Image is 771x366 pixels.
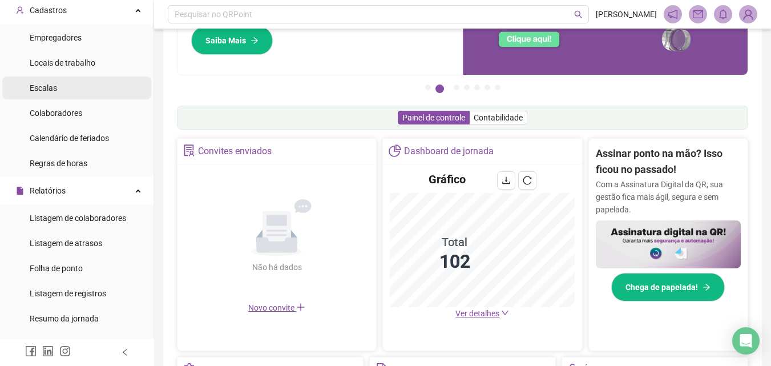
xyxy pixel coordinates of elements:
[30,314,99,323] span: Resumo da jornada
[30,239,102,248] span: Listagem de atrasos
[30,159,87,168] span: Regras de horas
[501,309,509,317] span: down
[402,113,465,122] span: Painel de controle
[574,10,583,19] span: search
[198,142,272,161] div: Convites enviados
[389,144,401,156] span: pie-chart
[59,345,71,357] span: instagram
[703,283,711,291] span: arrow-right
[30,108,82,118] span: Colaboradores
[30,83,57,92] span: Escalas
[404,142,494,161] div: Dashboard de jornada
[474,113,523,122] span: Contabilidade
[435,85,444,93] button: 2
[425,85,431,90] button: 1
[30,264,83,273] span: Folha de ponto
[523,176,532,185] span: reload
[224,261,329,274] div: Não há dados
[30,33,82,42] span: Empregadores
[429,171,466,187] h4: Gráfico
[454,85,459,90] button: 3
[30,289,106,298] span: Listagem de registros
[183,144,195,156] span: solution
[251,37,259,45] span: arrow-right
[30,186,66,195] span: Relatórios
[596,8,657,21] span: [PERSON_NAME]
[16,187,24,195] span: file
[668,9,678,19] span: notification
[30,6,67,15] span: Cadastros
[30,214,126,223] span: Listagem de colaboradores
[464,85,470,90] button: 4
[485,85,490,90] button: 6
[596,220,741,269] img: banner%2F02c71560-61a6-44d4-94b9-c8ab97240462.png
[740,6,757,23] img: 75405
[495,85,500,90] button: 7
[205,34,246,47] span: Saiba Mais
[296,303,305,312] span: plus
[718,9,728,19] span: bell
[248,303,305,312] span: Novo convite
[596,178,741,216] p: Com a Assinatura Digital da QR, sua gestão fica mais ágil, segura e sem papelada.
[693,9,703,19] span: mail
[30,58,95,67] span: Locais de trabalho
[625,281,698,293] span: Chega de papelada!
[30,134,109,143] span: Calendário de feriados
[596,146,741,178] h2: Assinar ponto na mão? Isso ficou no passado!
[191,26,273,55] button: Saiba Mais
[732,327,760,355] div: Open Intercom Messenger
[16,6,24,14] span: user-add
[474,85,480,90] button: 5
[121,348,129,356] span: left
[42,345,54,357] span: linkedin
[611,273,725,301] button: Chega de papelada!
[502,176,511,185] span: download
[455,309,499,318] span: Ver detalhes
[455,309,509,318] a: Ver detalhes down
[25,345,37,357] span: facebook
